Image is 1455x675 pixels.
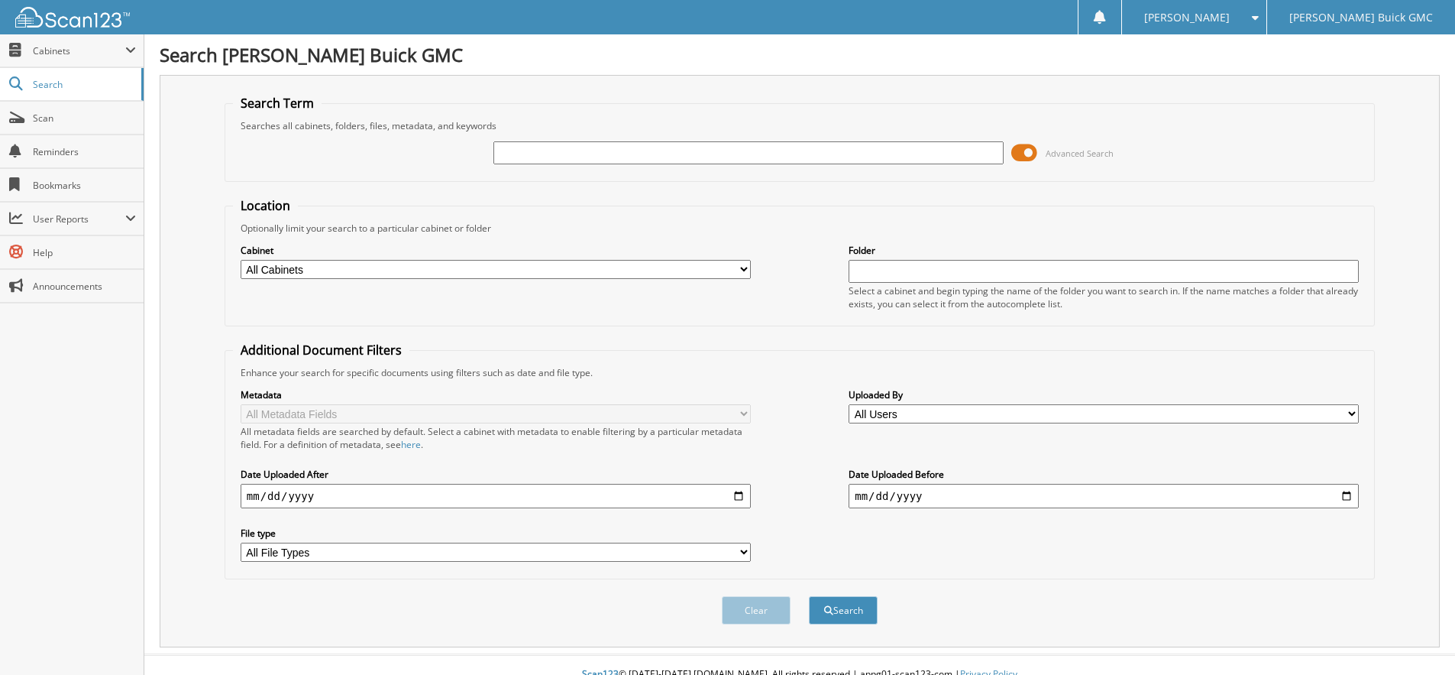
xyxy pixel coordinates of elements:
a: here [401,438,421,451]
span: Search [33,78,134,91]
div: Enhance your search for specific documents using filters such as date and file type. [233,366,1366,379]
span: Cabinets [33,44,125,57]
button: Clear [722,596,791,625]
span: [PERSON_NAME] Buick GMC [1289,13,1433,22]
span: Advanced Search [1046,148,1114,159]
label: Date Uploaded Before [849,468,1359,481]
label: Metadata [241,388,751,401]
span: User Reports [33,213,125,226]
span: Help [33,246,136,259]
label: Cabinet [241,244,751,257]
div: Optionally limit your search to a particular cabinet or folder [233,222,1366,235]
span: Reminders [33,145,136,158]
span: Announcements [33,280,136,293]
div: Select a cabinet and begin typing the name of the folder you want to search in. If the name match... [849,284,1359,310]
img: scan123-logo-white.svg [15,7,130,28]
legend: Location [233,197,298,214]
label: Date Uploaded After [241,468,751,481]
div: Searches all cabinets, folders, files, metadata, and keywords [233,119,1366,132]
legend: Additional Document Filters [233,342,409,359]
div: All metadata fields are searched by default. Select a cabinet with metadata to enable filtering b... [241,425,751,451]
label: Folder [849,244,1359,257]
legend: Search Term [233,95,322,112]
button: Search [809,596,878,625]
label: File type [241,527,751,540]
input: start [241,484,751,508]
input: end [849,484,1359,508]
span: [PERSON_NAME] [1144,13,1230,22]
span: Scan [33,112,136,125]
h1: Search [PERSON_NAME] Buick GMC [160,42,1440,67]
iframe: Chat Widget [1379,602,1455,675]
span: Bookmarks [33,179,136,192]
label: Uploaded By [849,388,1359,401]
